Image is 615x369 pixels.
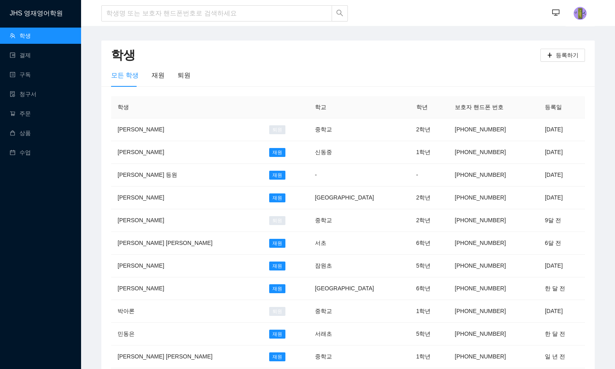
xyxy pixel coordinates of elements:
[269,284,285,293] span: 재원
[10,71,31,78] a: profile구독
[269,193,285,202] span: 재원
[309,277,410,300] td: [GEOGRAPHIC_DATA]
[448,96,538,118] th: 보호자 핸드폰 번호
[309,323,410,345] td: 서래초
[269,148,285,157] span: 재원
[111,47,540,64] h2: 학생
[538,164,585,187] td: [DATE]
[410,277,448,300] td: 6학년
[410,255,448,277] td: 5학년
[552,9,559,17] span: desktop
[410,300,448,323] td: 1학년
[538,300,585,323] td: [DATE]
[538,141,585,164] td: [DATE]
[448,300,538,323] td: [PHONE_NUMBER]
[152,70,165,80] div: 재원
[410,232,448,255] td: 6학년
[540,49,585,62] button: plus등록하기
[111,96,263,118] th: 학생
[111,300,263,323] td: 박아론
[336,9,343,18] span: search
[538,96,585,118] th: 등록일
[269,239,285,248] span: 재원
[448,187,538,209] td: [PHONE_NUMBER]
[10,130,31,136] a: shopping상품
[448,232,538,255] td: [PHONE_NUMBER]
[538,345,585,368] td: 일 년 전
[111,141,263,164] td: [PERSON_NAME]
[538,277,585,300] td: 한 달 전
[410,345,448,368] td: 1학년
[309,255,410,277] td: 잠원초
[309,209,410,232] td: 중학교
[410,118,448,141] td: 2학년
[111,323,263,345] td: 민동은
[111,209,263,232] td: [PERSON_NAME]
[410,187,448,209] td: 2학년
[178,70,191,80] div: 퇴원
[269,262,285,270] span: 재원
[111,277,263,300] td: [PERSON_NAME]
[10,52,31,58] a: wallet결제
[10,91,36,97] a: file-done청구서
[269,171,285,180] span: 재원
[574,7,587,20] img: photo.jpg
[309,141,410,164] td: 신동중
[10,149,31,156] a: calendar수업
[448,345,538,368] td: [PHONE_NUMBER]
[448,141,538,164] td: [PHONE_NUMBER]
[111,345,263,368] td: [PERSON_NAME] [PERSON_NAME]
[410,323,448,345] td: 5학년
[111,118,263,141] td: [PERSON_NAME]
[410,141,448,164] td: 1학년
[538,209,585,232] td: 9달 전
[111,255,263,277] td: [PERSON_NAME]
[538,232,585,255] td: 6달 전
[309,164,410,187] td: -
[269,125,285,134] span: 퇴원
[269,216,285,225] span: 퇴원
[309,187,410,209] td: [GEOGRAPHIC_DATA]
[547,52,553,59] span: plus
[448,255,538,277] td: [PHONE_NUMBER]
[332,5,348,21] button: search
[111,70,139,80] div: 모든 학생
[410,96,448,118] th: 학년
[548,5,564,21] button: desktop
[309,96,410,118] th: 학교
[448,209,538,232] td: [PHONE_NUMBER]
[448,118,538,141] td: [PHONE_NUMBER]
[448,323,538,345] td: [PHONE_NUMBER]
[556,51,579,60] span: 등록하기
[10,32,31,39] a: team학생
[309,300,410,323] td: 중학교
[309,232,410,255] td: 서초
[448,277,538,300] td: [PHONE_NUMBER]
[309,345,410,368] td: 중학교
[309,118,410,141] td: 중학교
[269,307,285,316] span: 퇴원
[10,110,31,117] a: shopping-cart주문
[538,323,585,345] td: 한 달 전
[269,352,285,361] span: 재원
[448,164,538,187] td: [PHONE_NUMBER]
[410,209,448,232] td: 2학년
[538,187,585,209] td: [DATE]
[269,330,285,339] span: 재원
[410,164,448,187] td: -
[111,164,263,187] td: [PERSON_NAME] 등원
[101,5,332,21] input: 학생명 또는 보호자 핸드폰번호로 검색하세요
[538,255,585,277] td: [DATE]
[111,232,263,255] td: [PERSON_NAME] [PERSON_NAME]
[111,187,263,209] td: [PERSON_NAME]
[538,118,585,141] td: [DATE]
